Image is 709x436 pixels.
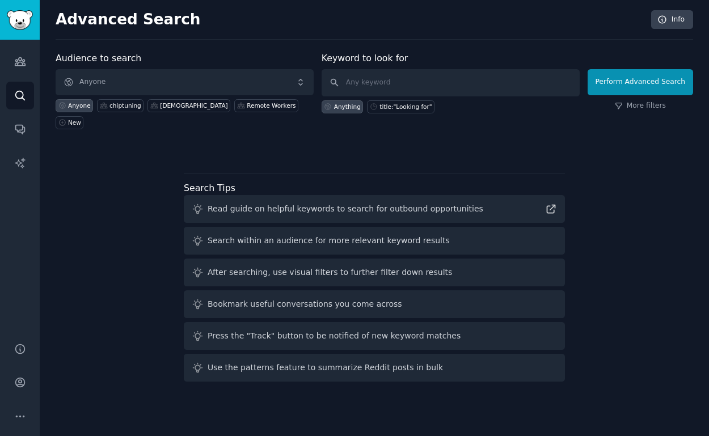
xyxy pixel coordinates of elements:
div: Bookmark useful conversations you come across [208,298,402,310]
div: title:"Looking for" [379,103,432,111]
label: Keyword to look for [322,53,408,64]
div: chiptuning [109,101,141,109]
button: Perform Advanced Search [588,69,693,95]
div: Anyone [68,101,91,109]
div: Read guide on helpful keywords to search for outbound opportunities [208,203,483,215]
button: Anyone [56,69,314,95]
div: Remote Workers [247,101,296,109]
input: Any keyword [322,69,580,96]
a: Info [651,10,693,29]
div: Press the "Track" button to be notified of new keyword matches [208,330,461,342]
a: More filters [615,101,666,111]
div: Search within an audience for more relevant keyword results [208,235,450,247]
label: Audience to search [56,53,141,64]
label: Search Tips [184,183,235,193]
div: [DEMOGRAPHIC_DATA] [160,101,227,109]
div: Use the patterns feature to summarize Reddit posts in bulk [208,362,443,374]
img: GummySearch logo [7,10,33,30]
div: After searching, use visual filters to further filter down results [208,266,452,278]
div: New [68,118,81,126]
h2: Advanced Search [56,11,645,29]
a: New [56,116,83,129]
div: Anything [334,103,361,111]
